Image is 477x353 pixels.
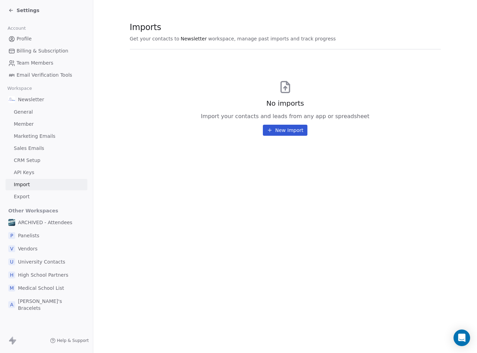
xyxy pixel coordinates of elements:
[14,193,30,200] span: Export
[266,98,304,108] span: No imports
[14,169,34,176] span: API Keys
[8,7,39,14] a: Settings
[17,7,39,14] span: Settings
[18,245,37,252] span: Vendors
[4,23,29,34] span: Account
[201,112,370,121] span: Import your contacts and leads from any app or spreadsheet
[17,71,72,79] span: Email Verification Tools
[8,258,15,265] span: U
[14,145,44,152] span: Sales Emails
[130,35,180,42] span: Get your contacts to
[6,191,87,202] a: Export
[130,22,336,32] span: Imports
[6,118,87,130] a: Member
[8,301,15,308] span: A
[6,33,87,45] a: Profile
[208,35,336,42] span: workspace, manage past imports and track progress
[14,157,40,164] span: CRM Setup
[6,69,87,81] a: Email Verification Tools
[8,285,15,292] span: M
[18,271,68,278] span: High School Partners
[8,219,15,226] img: H4M%20(1).png
[14,121,34,128] span: Member
[6,45,87,57] a: Billing & Subscription
[14,133,55,140] span: Marketing Emails
[6,131,87,142] a: Marketing Emails
[8,232,15,239] span: P
[6,179,87,190] a: Import
[6,167,87,178] a: API Keys
[18,219,72,226] span: ARCHIVED - Attendees
[14,181,30,188] span: Import
[17,47,68,55] span: Billing & Subscription
[18,298,85,312] span: [PERSON_NAME]'s Bracelets
[6,106,87,118] a: General
[18,232,39,239] span: Panelists
[6,155,87,166] a: CRM Setup
[263,125,307,136] button: New Import
[17,35,32,42] span: Profile
[8,245,15,252] span: V
[18,258,65,265] span: University Contacts
[454,330,470,346] div: Open Intercom Messenger
[17,59,53,67] span: Team Members
[8,96,15,103] img: Hope4Med%20Logo%20-%20Colored.png
[57,338,89,343] span: Help & Support
[14,108,33,116] span: General
[6,205,61,216] span: Other Workspaces
[6,143,87,154] a: Sales Emails
[18,285,64,292] span: Medical School List
[50,338,89,343] a: Help & Support
[4,83,35,94] span: Workspace
[8,271,15,278] span: H
[181,35,207,42] span: Newsletter
[18,96,44,103] span: Newsletter
[6,57,87,69] a: Team Members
